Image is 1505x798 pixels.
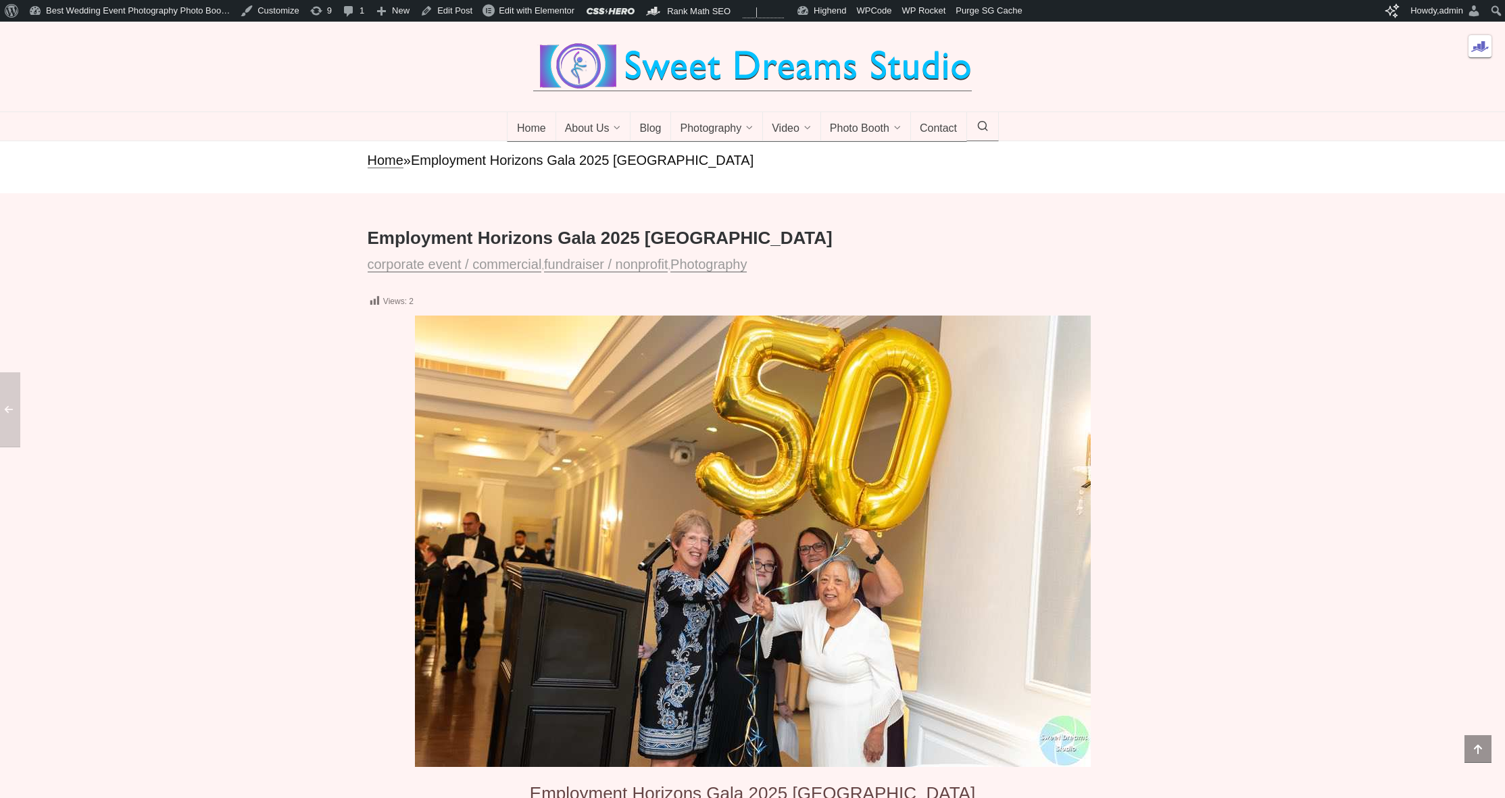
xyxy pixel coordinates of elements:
[368,151,1138,170] nav: breadcrumbs
[368,153,403,168] a: Home
[507,112,556,142] a: Home
[499,5,574,16] span: Edit with Elementor
[544,257,668,272] a: fundraiser / nonprofit
[368,261,753,271] span: , ,
[667,6,731,16] span: Rank Math SEO
[403,153,411,168] span: »
[409,297,414,306] span: 2
[670,257,747,272] a: Photography
[820,112,911,142] a: Photo Booth
[368,227,1138,250] h1: Employment Horizons Gala 2025 [GEOGRAPHIC_DATA]
[680,122,741,136] span: Photography
[533,42,972,91] img: Best Wedding Event Photography Photo Booth Videography NJ NY
[762,112,821,142] a: Video
[639,122,661,136] span: Blog
[772,122,799,136] span: Video
[630,112,671,142] a: Blog
[368,257,542,272] a: corporate event / commercial
[830,122,889,136] span: Photo Booth
[756,7,757,18] span: 2 post views
[920,122,957,136] span: Contact
[383,297,407,306] span: Views:
[910,112,967,142] a: Contact
[411,153,754,168] span: Employment Horizons Gala 2025 [GEOGRAPHIC_DATA]
[1439,5,1463,16] span: admin
[517,122,546,136] span: Home
[565,122,610,136] span: About Us
[670,112,763,142] a: Photography
[556,112,631,142] a: About Us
